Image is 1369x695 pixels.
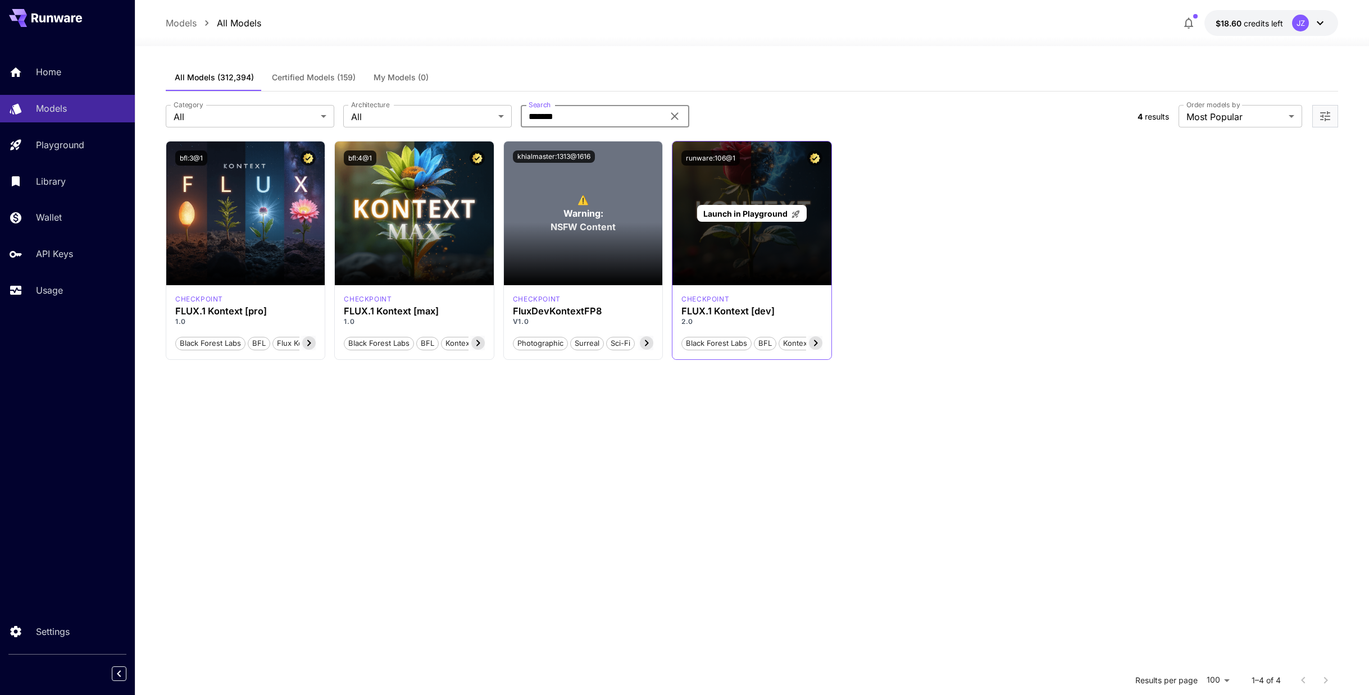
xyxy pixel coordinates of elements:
span: Kontext [779,338,813,349]
button: khialmaster:1313@1616 [513,150,595,163]
div: JZ [1292,15,1309,31]
button: Black Forest Labs [175,336,245,350]
span: Sci-Fi [607,338,634,349]
span: credits left [1244,19,1283,28]
div: To view NSFW models, adjust the filter settings and toggle the option on. [504,141,662,285]
button: Certified Model – Vetted for best performance and includes a commercial license. [807,150,822,166]
span: Black Forest Labs [344,338,413,349]
p: 2.0 [681,317,822,327]
span: BFL [248,338,270,349]
span: Flux Kontext [273,338,324,349]
p: checkpoint [344,294,392,304]
button: Open more filters [1318,109,1332,124]
span: Most Popular [1186,110,1284,124]
button: Photographic [513,336,568,350]
span: Surreal [571,338,603,349]
span: All [351,110,494,124]
p: 1.0 [175,317,316,327]
span: 4 [1138,112,1143,121]
button: Certified Model – Vetted for best performance and includes a commercial license. [301,150,316,166]
p: Library [36,175,66,188]
div: 100 [1202,672,1234,688]
button: Collapse sidebar [112,666,126,681]
div: FLUX.1 Kontext [max] [344,294,392,304]
span: Launch in Playground [703,209,788,218]
h3: FLUX.1 Kontext [pro] [175,306,316,317]
button: BFL [416,336,439,350]
button: BFL [248,336,270,350]
p: V1.0 [513,317,653,327]
span: Photographic [513,338,567,349]
button: Black Forest Labs [344,336,414,350]
p: 1.0 [344,317,484,327]
nav: breadcrumb [166,16,261,30]
button: bfl:3@1 [175,150,207,166]
div: Collapse sidebar [120,664,135,684]
span: All Models (312,394) [175,72,254,83]
span: ⚠️ [577,193,589,207]
div: $18.59644 [1216,17,1283,29]
p: Models [36,102,67,115]
button: Flux Kontext [272,336,325,350]
h3: FluxDevKontextFP8 [513,306,653,317]
p: Wallet [36,211,62,224]
span: BFL [754,338,776,349]
span: $18.60 [1216,19,1244,28]
span: NSFW Content [551,220,616,234]
span: All [174,110,316,124]
p: checkpoint [513,294,561,304]
h3: FLUX.1 Kontext [dev] [681,306,822,317]
button: Black Forest Labs [681,336,752,350]
button: BFL [754,336,776,350]
a: Launch in Playground [697,205,807,222]
span: BFL [417,338,438,349]
button: Kontext [441,336,476,350]
p: Results per page [1135,675,1198,686]
div: FLUX.1 Kontext [dev] [681,294,729,304]
span: Kontext [442,338,476,349]
button: runware:106@1 [681,150,740,166]
label: Architecture [351,100,389,109]
p: checkpoint [175,294,223,304]
div: FLUX.1 Kontext [pro] [175,294,223,304]
button: $18.59644JZ [1204,10,1338,36]
h3: FLUX.1 Kontext [max] [344,306,484,317]
button: Surreal [570,336,604,350]
button: Kontext [779,336,814,350]
p: checkpoint [681,294,729,304]
p: 1–4 of 4 [1252,675,1281,686]
span: Black Forest Labs [682,338,751,349]
a: All Models [217,16,261,30]
span: Certified Models (159) [272,72,356,83]
button: Sci-Fi [606,336,635,350]
p: Settings [36,625,70,638]
button: Certified Model – Vetted for best performance and includes a commercial license. [470,150,485,166]
p: Home [36,65,61,79]
span: My Models (0) [374,72,429,83]
label: Category [174,100,203,109]
span: Black Forest Labs [176,338,245,349]
div: FLUX.1 Kontext [dev] [513,294,561,304]
p: Playground [36,138,84,152]
label: Order models by [1186,100,1240,109]
span: results [1145,112,1169,121]
p: Usage [36,284,63,297]
label: Search [529,100,551,109]
a: Models [166,16,197,30]
button: bfl:4@1 [344,150,376,166]
p: API Keys [36,247,73,260]
span: Warning: [563,207,603,220]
